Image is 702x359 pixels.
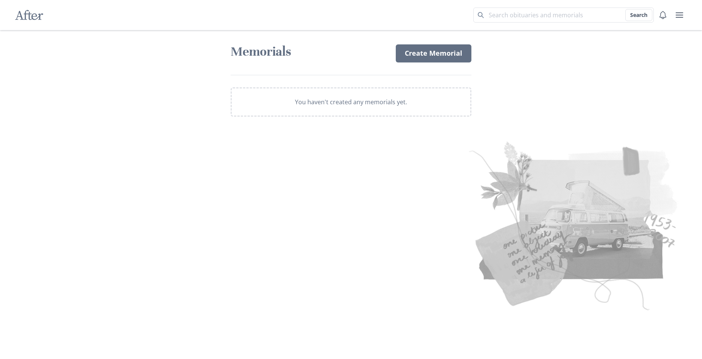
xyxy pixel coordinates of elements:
[625,9,652,21] button: Search
[672,8,687,23] button: user menu
[396,44,471,62] a: Create Memorial
[295,97,407,106] p: You haven't created any memorials yet.
[231,44,387,60] h1: Memorials
[473,8,654,23] input: Search term
[333,135,684,314] img: Collage of old pictures and notes
[655,8,670,23] button: Notifications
